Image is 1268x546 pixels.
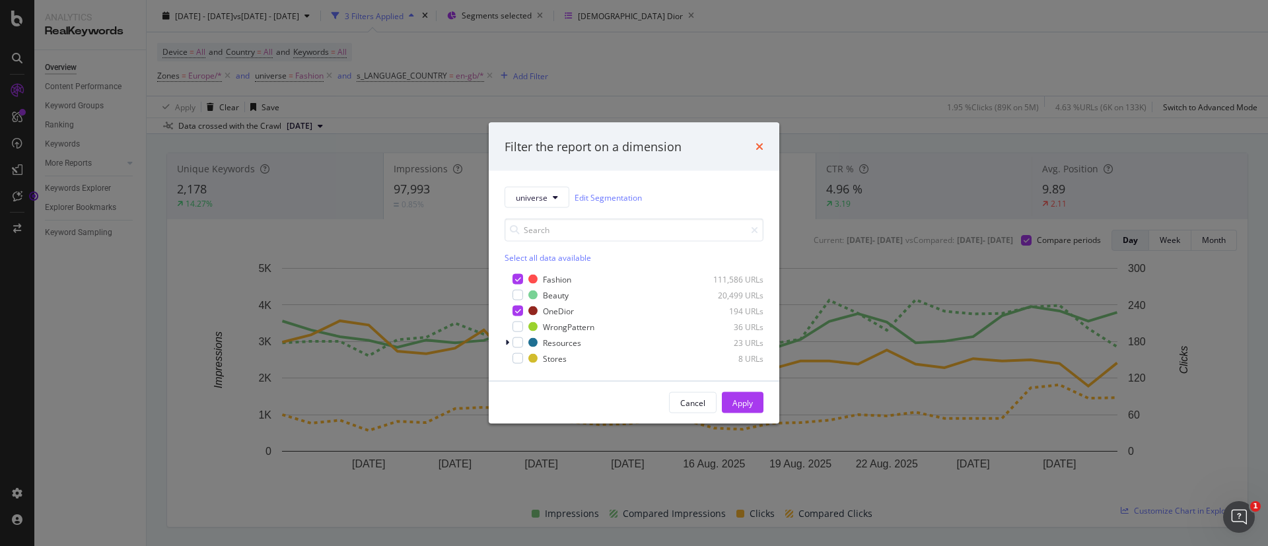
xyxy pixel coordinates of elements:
div: Fashion [543,273,571,285]
div: modal [489,122,779,424]
div: Filter the report on a dimension [505,138,682,155]
div: Beauty [543,289,569,300]
span: 1 [1250,501,1261,512]
div: times [756,138,763,155]
div: 23 URLs [699,337,763,348]
div: Stores [543,353,567,364]
div: Select all data available [505,252,763,263]
div: 194 URLs [699,305,763,316]
div: 36 URLs [699,321,763,332]
div: WrongPattern [543,321,594,332]
button: universe [505,187,569,208]
div: 20,499 URLs [699,289,763,300]
div: Resources [543,337,581,348]
iframe: Intercom live chat [1223,501,1255,533]
div: OneDior [543,305,574,316]
input: Search [505,219,763,242]
div: Cancel [680,397,705,408]
button: Apply [722,392,763,413]
div: Apply [732,397,753,408]
div: 8 URLs [699,353,763,364]
div: 111,586 URLs [699,273,763,285]
span: universe [516,191,547,203]
a: Edit Segmentation [575,190,642,204]
button: Cancel [669,392,717,413]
